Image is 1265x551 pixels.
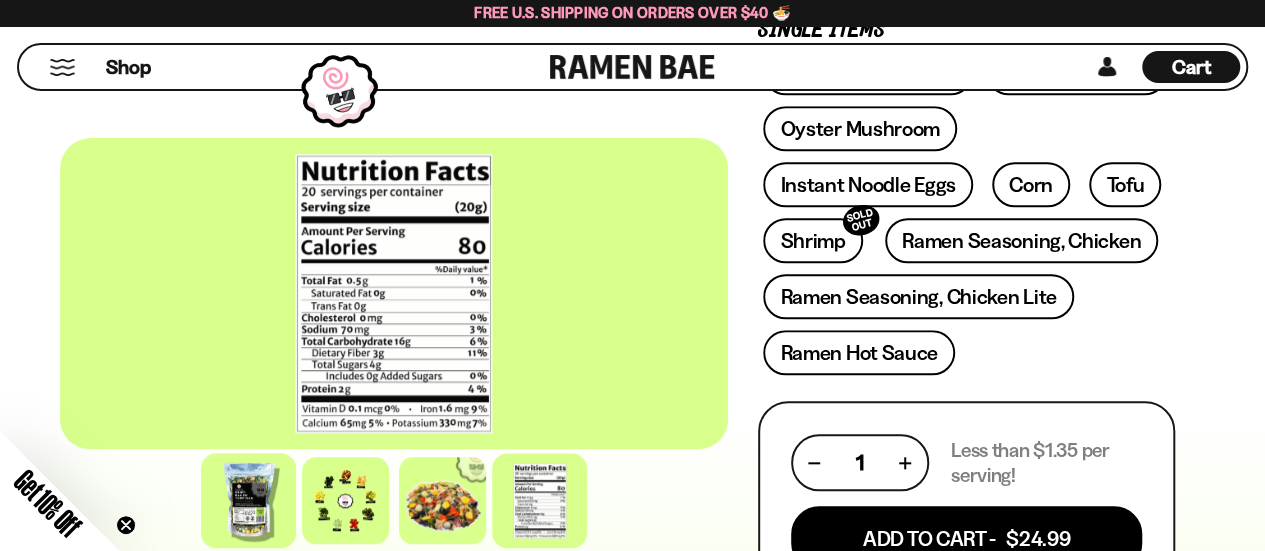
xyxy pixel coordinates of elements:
button: Close teaser [116,515,136,535]
span: 1 [856,450,864,475]
div: SOLD OUT [839,201,883,240]
a: Ramen Seasoning, Chicken Lite [763,274,1073,319]
button: Mobile Menu Trigger [49,59,76,76]
span: Get 10% Off [9,464,87,542]
span: Free U.S. Shipping on Orders over $40 🍜 [474,3,791,22]
a: ShrimpSOLD OUT [763,218,862,263]
a: Instant Noodle Eggs [763,162,972,207]
a: Tofu [1089,162,1161,207]
span: Cart [1172,55,1211,79]
a: Oyster Mushroom [763,106,957,151]
a: Cart [1142,45,1240,89]
a: Ramen Hot Sauce [763,330,955,375]
span: Shop [106,54,151,81]
p: Less than $1.35 per serving! [951,438,1142,488]
a: Ramen Seasoning, Chicken [885,218,1158,263]
a: Corn [992,162,1070,207]
a: Shop [106,51,151,83]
